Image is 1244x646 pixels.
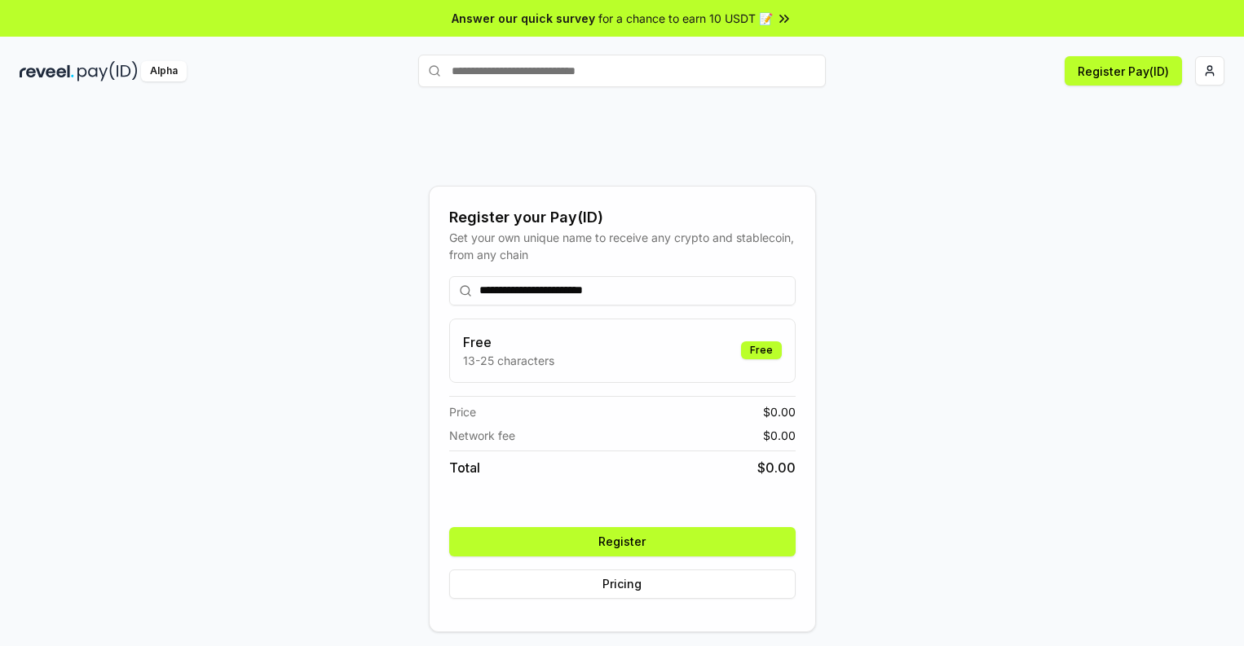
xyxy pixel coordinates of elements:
[449,527,796,556] button: Register
[463,352,554,369] p: 13-25 characters
[20,61,74,81] img: reveel_dark
[449,206,796,229] div: Register your Pay(ID)
[757,458,796,477] span: $ 0.00
[763,403,796,420] span: $ 0.00
[449,229,796,263] div: Get your own unique name to receive any crypto and stablecoin, from any chain
[141,61,187,81] div: Alpha
[463,332,554,352] h3: Free
[741,341,782,359] div: Free
[1065,56,1182,86] button: Register Pay(ID)
[452,10,595,27] span: Answer our quick survey
[449,569,796,599] button: Pricing
[449,427,515,444] span: Network fee
[763,427,796,444] span: $ 0.00
[598,10,773,27] span: for a chance to earn 10 USDT 📝
[449,458,480,477] span: Total
[77,61,138,81] img: pay_id
[449,403,476,420] span: Price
